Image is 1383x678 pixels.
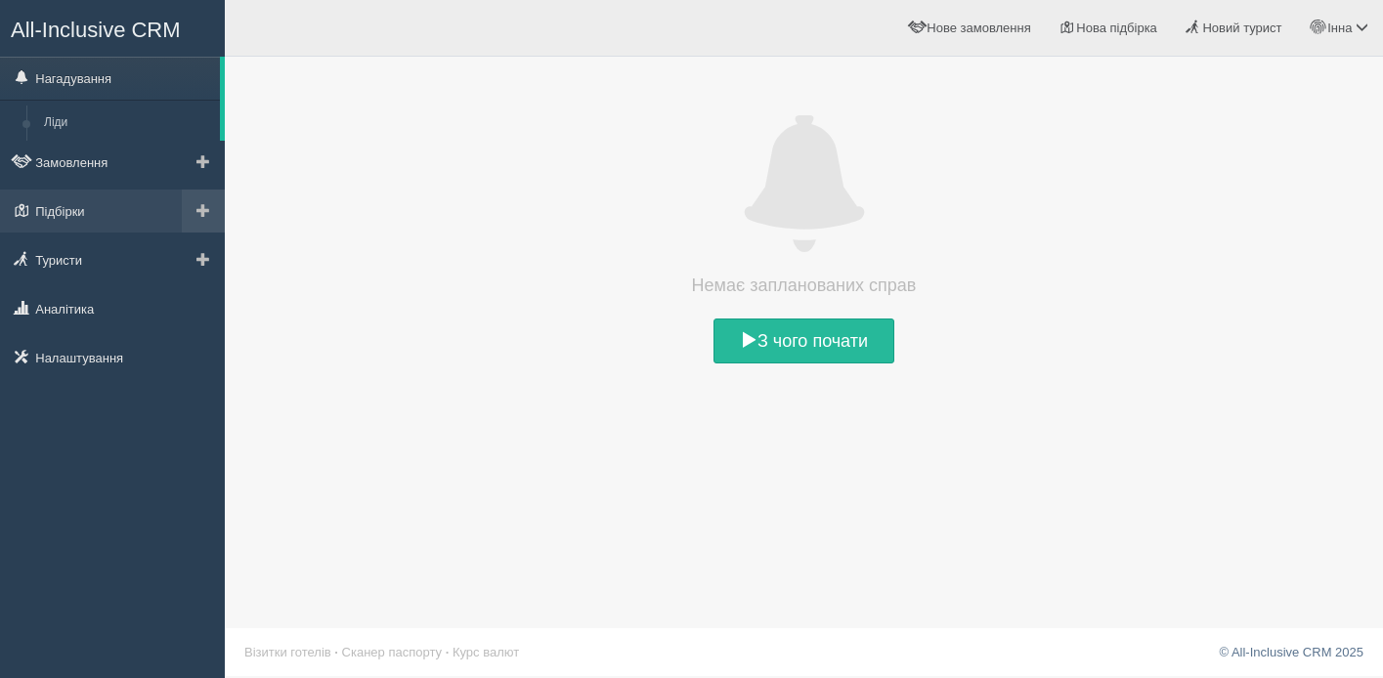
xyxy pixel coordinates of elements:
[334,645,338,659] span: ·
[658,272,951,299] h4: Немає запланованих справ
[35,106,220,141] a: Ліди
[11,18,181,42] span: All-Inclusive CRM
[244,645,331,659] a: Візитки готелів
[1076,21,1157,35] span: Нова підбірка
[1327,21,1352,35] span: Інна
[342,645,442,659] a: Сканер паспорту
[1219,645,1363,659] a: © All-Inclusive CRM 2025
[713,318,894,363] a: З чого почати
[446,645,450,659] span: ·
[927,21,1030,35] span: Нове замовлення
[453,645,519,659] a: Курс валют
[1202,21,1281,35] span: Новий турист
[1,1,224,55] a: All-Inclusive CRM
